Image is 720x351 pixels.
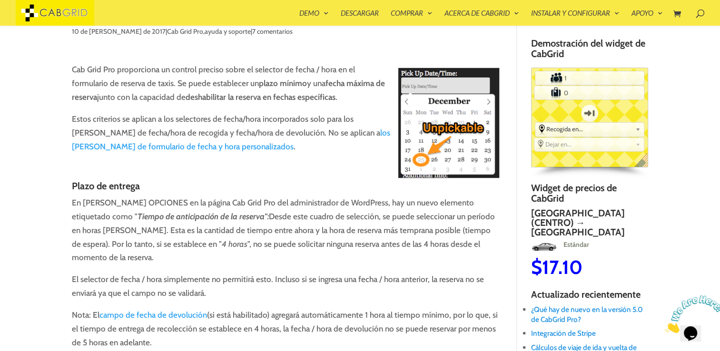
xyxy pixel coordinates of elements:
[645,230,677,245] img: Chófer
[167,27,203,36] a: Cab Grid Pro
[72,27,166,36] span: 10 de [PERSON_NAME] de 2017
[529,208,645,237] h2: [GEOGRAPHIC_DATA] (Centro) → [GEOGRAPHIC_DATA]
[631,10,663,26] a: Apoyo
[222,239,247,249] em: 4 horas
[72,273,500,308] p: El selector de fecha / hora simplemente no permitirá esto. Incluso si se ingresa una fecha / hora...
[99,310,207,320] a: campo de fecha de devolución
[259,78,307,88] strong: plazo mínimo
[72,65,385,102] font: Cab Grid Pro proporciona un control preciso sobre el selector de fecha / hora en el formulario de...
[252,27,293,36] a: 7 comentarios
[531,305,643,324] a: ¿Qué hay de nuevo en la versión 5.0 de CabGrid Pro?
[4,4,63,41] img: Captador de atención de chat
[573,100,606,126] label: One-way
[531,329,596,338] a: Integración de Stripe
[531,10,620,26] a: Instalar y configurar
[205,27,251,36] a: ayuda y soporte
[546,125,632,133] span: Recogida en...
[531,38,648,64] h4: Demostración del widget de CabGrid
[535,123,644,135] div: Select the place the starting address falls within
[72,112,500,162] p: Estos criterios se aplican a los selectores de fecha/hora incorporados solo para los [PERSON_NAME...
[529,208,645,277] a: [GEOGRAPHIC_DATA] (Centro) → [GEOGRAPHIC_DATA]EstándarEstándar$17.10
[186,92,335,102] strong: deshabilitar la reserva en fechas específicas
[661,292,720,337] iframe: chat widget
[534,138,644,150] div: Select the place the destination address is within
[535,87,562,99] label: Number of Suitcases
[562,71,616,84] input: Number of Passengers
[166,27,293,36] font: | , |
[540,255,580,279] span: 17.10
[531,289,648,304] h4: Actualizado recientemente
[529,239,555,254] img: Estándar
[341,10,379,26] a: Descargar
[562,87,616,99] input: Number of Suitcases
[531,183,648,208] h4: Widget de precios de CabGrid
[545,140,631,148] span: Dejar en...
[72,181,500,196] h3: Plazo de entrega
[556,240,587,249] span: Estándar
[72,196,500,273] p: En [PERSON_NAME] OPCIONES en la página Cab Grid Pro del administrador de WordPress, hay un nuevo ...
[138,212,269,221] strong: Tiempo de anticipación de la reserva":
[16,7,94,17] a: Complemento de taxi CabGrid
[391,10,433,26] a: Comprar
[444,10,519,26] a: Acerca de CabGrid
[299,10,329,26] a: Demo
[536,72,563,84] label: Number of Passengers
[529,255,540,279] span: $
[634,153,655,174] span: English
[72,128,390,151] a: los [PERSON_NAME] de formulario de fecha y hora personalizados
